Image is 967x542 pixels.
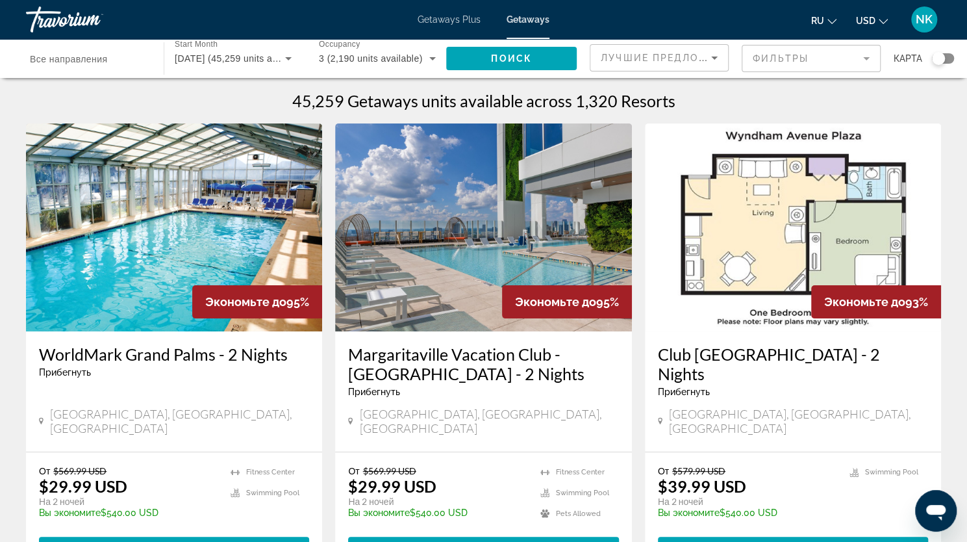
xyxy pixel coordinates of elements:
[507,14,549,25] a: Getaways
[658,465,669,476] span: От
[292,91,675,110] h1: 45,259 Getaways units available across 1,320 Resorts
[39,476,127,496] p: $29.99 USD
[658,508,836,518] p: $540.00 USD
[39,508,101,518] span: Вы экономите
[319,40,360,49] span: Occupancy
[348,387,400,397] span: Прибегнуть
[894,49,922,68] span: карта
[672,465,725,476] span: $579.99 USD
[319,53,423,64] span: 3 (2,190 units available)
[658,496,836,508] p: На 2 ночей
[491,53,532,64] span: Поиск
[192,285,322,318] div: 95%
[915,490,957,532] iframe: Button to launch messaging window
[669,407,928,435] span: [GEOGRAPHIC_DATA], [GEOGRAPHIC_DATA], [GEOGRAPHIC_DATA]
[418,14,481,25] a: Getaways Plus
[246,489,299,497] span: Swimming Pool
[658,387,710,397] span: Прибегнуть
[742,44,881,73] button: Filter
[556,489,609,497] span: Swimming Pool
[811,11,836,30] button: Change language
[348,465,359,476] span: От
[348,508,527,518] p: $540.00 USD
[246,468,295,476] span: Fitness Center
[30,54,107,64] span: Все направления
[348,344,618,383] a: Margaritaville Vacation Club - [GEOGRAPHIC_DATA] - 2 Nights
[515,295,596,309] span: Экономьте до
[348,496,527,508] p: На 2 ночей
[360,407,619,435] span: [GEOGRAPHIC_DATA], [GEOGRAPHIC_DATA], [GEOGRAPHIC_DATA]
[53,465,107,476] span: $569.99 USD
[601,53,739,63] span: Лучшие предложения
[335,123,631,331] img: DY04O01X.jpg
[39,496,218,508] p: На 2 ночей
[175,53,308,64] span: [DATE] (45,259 units available)
[556,510,601,518] span: Pets Allowed
[658,476,746,496] p: $39.99 USD
[811,285,941,318] div: 93%
[907,6,941,33] button: User Menu
[39,508,218,518] p: $540.00 USD
[446,47,577,70] button: Поиск
[502,285,632,318] div: 95%
[50,407,309,435] span: [GEOGRAPHIC_DATA], [GEOGRAPHIC_DATA], [GEOGRAPHIC_DATA]
[556,468,605,476] span: Fitness Center
[658,508,720,518] span: Вы экономите
[824,295,905,309] span: Экономьте до
[811,16,824,26] span: ru
[348,508,410,518] span: Вы экономите
[645,123,941,331] img: 1450F01X.jpg
[601,50,718,66] mat-select: Sort by
[205,295,286,309] span: Экономьте до
[865,468,918,476] span: Swimming Pool
[39,465,50,476] span: От
[26,123,322,331] img: DK63O01X.jpg
[175,40,218,49] span: Start Month
[348,476,436,496] p: $29.99 USD
[856,11,888,30] button: Change currency
[39,367,91,378] span: Прибегнуть
[26,3,156,36] a: Travorium
[916,13,933,26] span: NK
[39,344,309,364] a: WorldMark Grand Palms - 2 Nights
[363,465,416,476] span: $569.99 USD
[856,16,875,26] span: USD
[658,344,928,383] a: Club [GEOGRAPHIC_DATA] - 2 Nights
